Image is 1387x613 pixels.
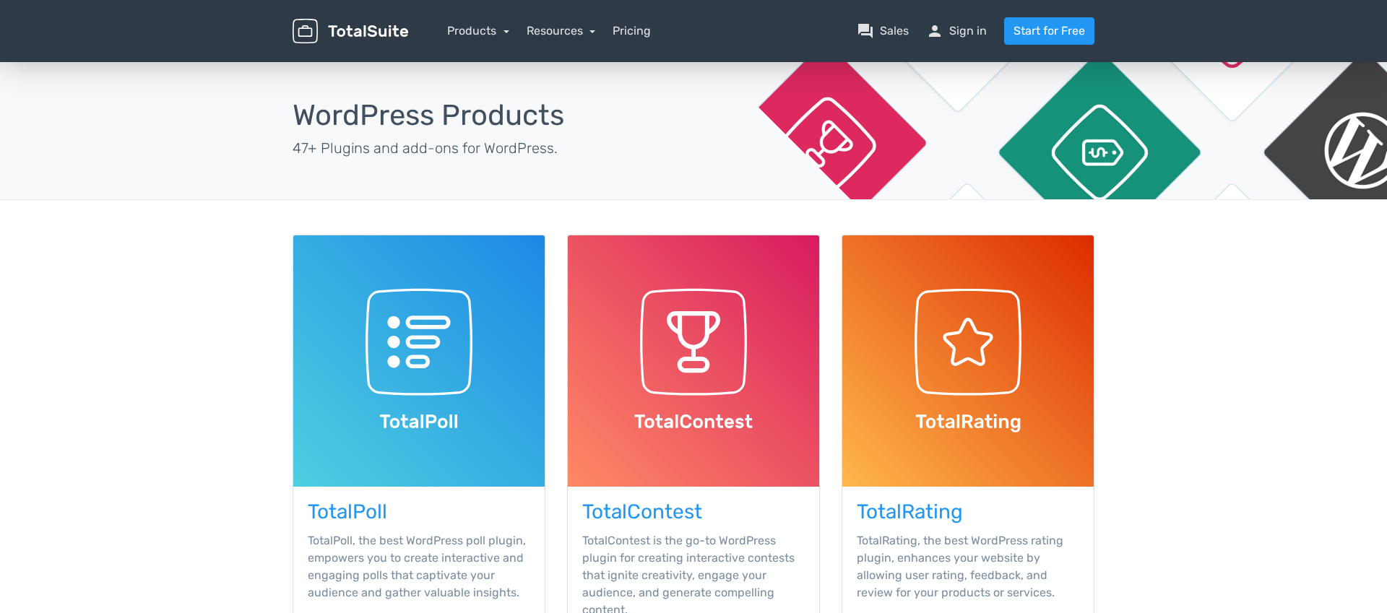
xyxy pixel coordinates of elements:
[293,235,545,487] img: TotalPoll WordPress Plugin
[926,22,987,40] a: personSign in
[857,534,1063,599] span: TotalRating, the best WordPress rating plugin, enhances your website by allowing user rating, fee...
[308,501,530,523] h3: TotalPoll WordPress Plugin
[527,24,596,38] a: Resources
[857,22,874,40] span: question_answer
[568,235,819,487] img: TotalContest WordPress Plugin
[857,501,1079,523] h3: TotalRating WordPress Plugin
[842,235,1094,487] img: TotalRating WordPress Plugin
[613,22,651,40] a: Pricing
[926,22,943,40] span: person
[293,137,683,159] p: 47+ Plugins and add-ons for WordPress.
[1004,17,1094,45] a: Start for Free
[582,501,805,523] h3: TotalContest WordPress Plugin
[447,24,509,38] a: Products
[308,532,530,601] p: TotalPoll, the best WordPress poll plugin, empowers you to create interactive and engaging polls ...
[293,19,408,44] img: TotalSuite for WordPress
[857,22,909,40] a: question_answerSales
[293,100,683,131] h1: WordPress Products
